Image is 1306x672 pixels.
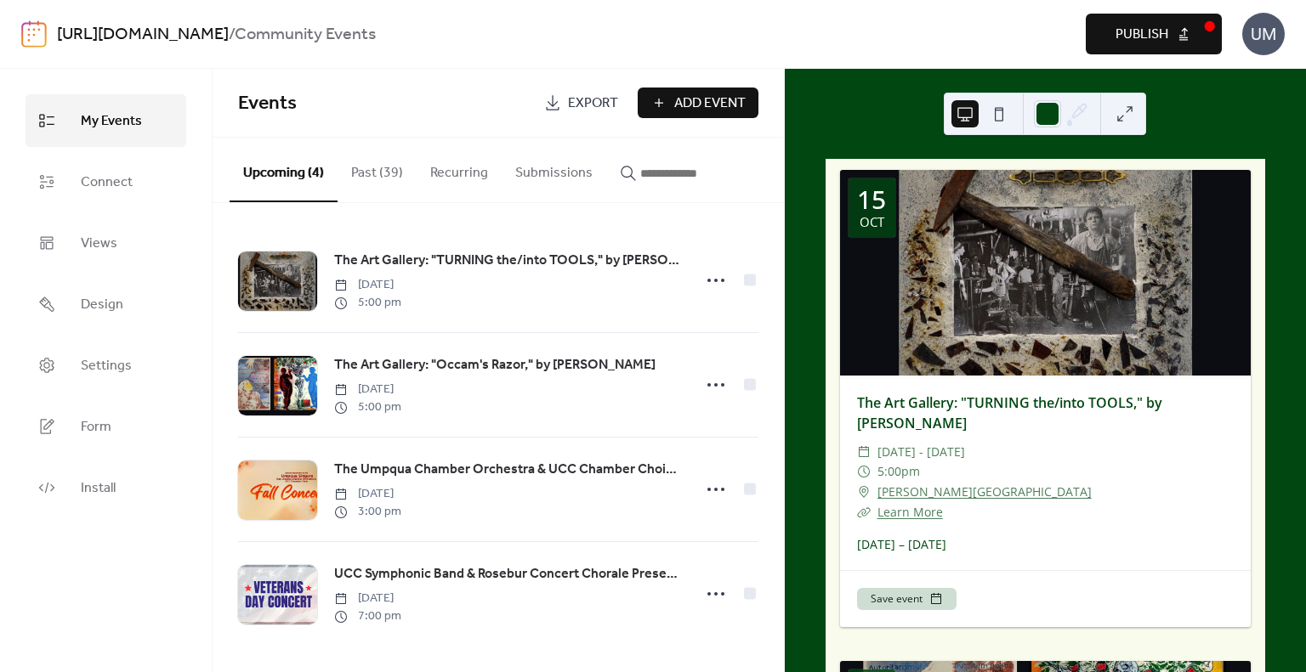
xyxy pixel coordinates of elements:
[857,442,871,462] div: ​
[857,187,886,212] div: 15
[81,414,111,441] span: Form
[334,354,656,376] a: The Art Gallery: "Occam's Razor," by [PERSON_NAME]
[81,475,116,502] span: Install
[857,461,871,482] div: ​
[26,278,186,330] a: Design
[57,19,229,51] a: [URL][DOMAIN_NAME]
[230,138,338,202] button: Upcoming (4)
[857,393,1162,432] a: The Art Gallery: "TURNING the/into TOOLS," by [PERSON_NAME]
[857,482,871,502] div: ​
[229,19,235,51] b: /
[877,482,1092,502] a: [PERSON_NAME][GEOGRAPHIC_DATA]
[81,108,142,135] span: My Events
[857,588,957,610] button: Save event
[81,169,133,196] span: Connect
[334,607,401,625] span: 7:00 pm
[26,217,186,269] a: Views
[238,85,297,122] span: Events
[568,93,618,114] span: Export
[26,400,186,453] a: Form
[21,20,47,48] img: logo
[81,230,117,257] span: Views
[334,355,656,376] span: The Art Gallery: "Occam's Razor," by [PERSON_NAME]
[334,381,401,398] span: [DATE]
[334,250,681,272] a: The Art Gallery: "TURNING the/into TOOLS," by [PERSON_NAME]
[877,461,920,482] span: 5:00pm
[26,155,186,208] a: Connect
[338,138,417,200] button: Past (39)
[26,461,186,514] a: Install
[417,138,502,200] button: Recurring
[877,442,965,462] span: [DATE] - [DATE]
[502,138,606,200] button: Submissions
[531,88,631,118] a: Export
[1086,14,1222,54] button: Publish
[877,504,943,520] a: Learn More
[334,276,401,294] span: [DATE]
[26,94,186,147] a: My Events
[26,339,186,392] a: Settings
[235,19,376,51] b: Community Events
[334,563,681,585] a: UCC Symphonic Band & Rosebur Concert Chorale Present Veteran's Day Concert
[334,251,681,271] span: The Art Gallery: "TURNING the/into TOOLS," by [PERSON_NAME]
[334,503,401,521] span: 3:00 pm
[334,294,401,312] span: 5:00 pm
[638,88,758,118] button: Add Event
[81,291,123,319] span: Design
[840,535,1251,553] div: [DATE] – [DATE]
[334,398,401,416] span: 5:00 pm
[334,564,681,584] span: UCC Symphonic Band & Rosebur Concert Chorale Present Veteran's Day Concert
[334,459,681,481] a: The Umpqua Chamber Orchestra & UCC Chamber Choir Present Their Fall Concert
[674,93,746,114] span: Add Event
[1116,25,1168,45] span: Publish
[334,485,401,503] span: [DATE]
[334,460,681,480] span: The Umpqua Chamber Orchestra & UCC Chamber Choir Present Their Fall Concert
[860,216,884,229] div: Oct
[857,502,871,522] div: ​
[1242,13,1285,55] div: UM
[334,590,401,607] span: [DATE]
[81,353,132,380] span: Settings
